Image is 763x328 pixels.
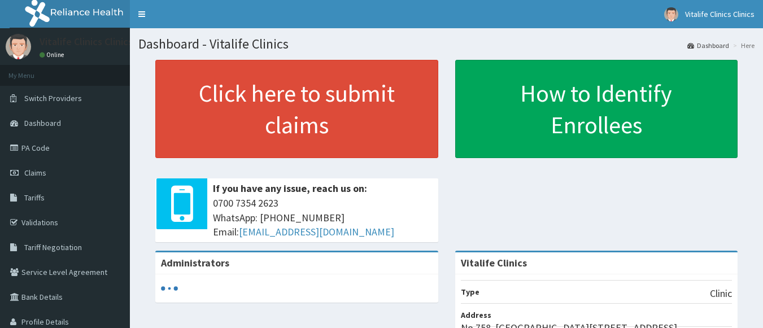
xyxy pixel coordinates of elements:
img: User Image [664,7,678,21]
a: How to Identify Enrollees [455,60,738,158]
img: User Image [6,34,31,59]
b: Type [461,287,479,297]
span: 0700 7354 2623 WhatsApp: [PHONE_NUMBER] Email: [213,196,433,239]
a: Click here to submit claims [155,60,438,158]
li: Here [730,41,755,50]
span: Dashboard [24,118,61,128]
span: Vitalife Clinics Clinics [685,9,755,19]
a: [EMAIL_ADDRESS][DOMAIN_NAME] [239,225,394,238]
p: Vitalife Clinics Clinics [40,37,133,47]
h1: Dashboard - Vitalife Clinics [138,37,755,51]
p: Clinic [710,286,732,301]
a: Online [40,51,67,59]
b: Administrators [161,256,229,269]
span: Claims [24,168,46,178]
strong: Vitalife Clinics [461,256,527,269]
b: If you have any issue, reach us on: [213,182,367,195]
a: Dashboard [687,41,729,50]
b: Address [461,310,491,320]
span: Switch Providers [24,93,82,103]
span: Tariffs [24,193,45,203]
svg: audio-loading [161,280,178,297]
span: Tariff Negotiation [24,242,82,252]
